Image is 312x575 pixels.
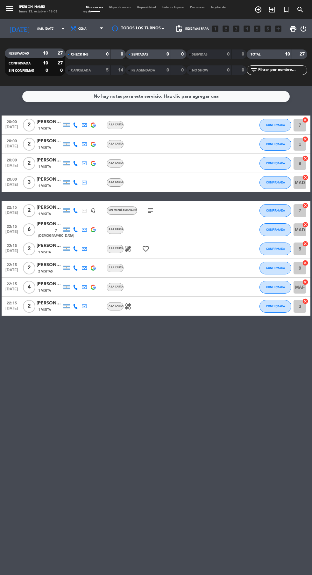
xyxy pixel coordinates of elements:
span: SERVIDAS [192,53,208,56]
div: LOG OUT [300,19,307,38]
div: No hay notas para este servicio. Haz clic para agregar una [94,93,219,100]
span: 2 [23,138,35,151]
span: [DATE] [4,268,20,275]
i: cancel [302,241,308,247]
div: [PERSON_NAME] [PERSON_NAME] [37,138,62,145]
span: 22:15 [4,261,20,268]
img: google-logo.png [91,123,96,128]
div: [PERSON_NAME] [37,280,62,288]
strong: 0 [242,68,245,72]
span: 3 [23,176,35,189]
span: CONFIRMADA [266,161,285,165]
i: looks_4 [243,25,251,33]
img: google-logo.png [91,142,96,147]
strong: 10 [43,51,48,56]
span: 2 [23,204,35,217]
span: CONFIRMADA [266,285,285,289]
button: CONFIRMADA [259,138,291,151]
strong: 5 [106,68,109,72]
span: [DATE] [4,230,20,237]
span: Pre-acceso [187,6,208,9]
span: RESERVADAS [9,52,29,55]
div: [PERSON_NAME] [37,242,62,250]
span: 7 [DEMOGRAPHIC_DATA] [38,228,74,239]
input: Filtrar por nombre... [258,67,307,74]
strong: 0 [227,68,230,72]
strong: 0 [227,52,230,56]
span: CONFIRMADA [266,209,285,212]
img: google-logo.png [91,285,96,290]
i: filter_list [250,66,258,74]
span: [DATE] [4,249,20,256]
i: cancel [302,298,308,304]
div: [PERSON_NAME] [37,300,62,307]
i: looks_5 [253,25,261,33]
span: 22:15 [4,242,20,249]
span: Mapa de mesas [106,6,134,9]
span: CONFIRMADA [266,266,285,270]
button: CONFIRMADA [259,281,291,294]
i: cancel [302,155,308,161]
button: CONFIRMADA [259,157,291,170]
img: google-logo.png [91,227,96,232]
span: [DATE] [4,183,20,190]
span: 4 [23,281,35,294]
strong: 10 [43,61,48,65]
span: CONFIRMADA [266,304,285,308]
strong: 10 [285,52,290,56]
div: [PERSON_NAME] [37,118,62,126]
span: SIN CONFIRMAR [9,69,34,72]
div: [PERSON_NAME] [37,220,62,228]
span: SENTADAS [131,53,148,56]
span: 20:00 [4,156,20,163]
span: A LA CARTA [109,143,123,145]
span: [DATE] [4,211,20,218]
strong: 0 [121,52,124,56]
span: A LA CARTA [109,162,123,164]
i: turned_in_not [282,6,290,13]
i: [DATE] [5,22,34,35]
button: CONFIRMADA [259,176,291,189]
i: search [296,6,304,13]
span: A LA CARTA [109,266,123,269]
button: CONFIRMADA [259,262,291,274]
span: 2 [23,243,35,255]
span: 1 Visita [38,126,51,131]
strong: 0 [242,52,245,56]
span: CANCELADA [71,69,91,72]
div: [PERSON_NAME] [37,157,62,164]
span: NO SHOW [192,69,208,72]
span: 1 Visita [38,250,51,255]
span: 2 Visitas [38,269,53,274]
i: cancel [302,221,308,228]
i: headset_mic [91,208,96,213]
span: 1 Visita [38,183,51,189]
i: cancel [302,174,308,181]
div: [PERSON_NAME] [37,261,62,269]
div: lunes 13. octubre - 19:03 [19,10,57,14]
span: 22:15 [4,222,20,230]
span: pending_actions [175,25,183,33]
i: looks_two [222,25,230,33]
span: CHECK INS [71,53,89,56]
div: [PERSON_NAME] [37,204,62,211]
span: 2 [23,119,35,131]
i: cancel [302,136,308,142]
span: [DATE] [4,144,20,152]
span: Reservas para [185,27,209,31]
span: 22:15 [4,280,20,287]
span: 2 [23,262,35,274]
span: [DATE] [4,125,20,132]
button: CONFIRMADA [259,300,291,313]
strong: 0 [106,52,109,56]
strong: 0 [60,68,64,73]
span: [DATE] [4,306,20,314]
span: 22:15 [4,299,20,306]
button: CONFIRMADA [259,243,291,255]
i: menu [5,4,14,13]
strong: 0 [167,68,169,72]
button: menu [5,4,14,15]
span: CONFIRMADA [266,181,285,184]
span: 20:00 [4,175,20,183]
strong: 27 [300,52,306,56]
